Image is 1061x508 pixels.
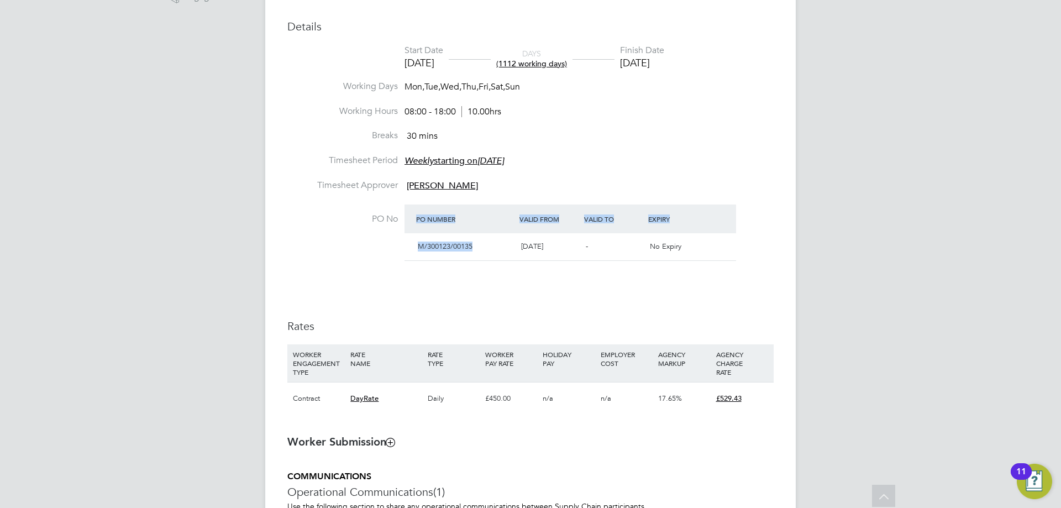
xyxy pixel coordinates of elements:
[413,209,517,229] div: PO Number
[407,180,478,191] span: [PERSON_NAME]
[491,49,572,69] div: DAYS
[440,81,461,92] span: Wed,
[601,394,611,403] span: n/a
[491,81,505,92] span: Sat,
[290,383,348,415] div: Contract
[658,394,682,403] span: 17.65%
[348,344,424,373] div: RATE NAME
[645,209,710,229] div: Expiry
[540,344,597,373] div: HOLIDAY PAY
[287,471,774,483] h5: COMMUNICATIONS
[1016,472,1026,486] div: 11
[716,394,742,403] span: £529.43
[496,59,567,69] span: (1112 working days)
[461,81,479,92] span: Thu,
[521,242,543,251] span: [DATE]
[287,81,398,92] label: Working Days
[287,155,398,166] label: Timesheet Period
[433,485,445,499] span: (1)
[405,106,501,118] div: 08:00 - 18:00
[287,106,398,117] label: Working Hours
[424,81,440,92] span: Tue,
[425,383,482,415] div: Daily
[405,155,504,166] span: starting on
[461,106,501,117] span: 10.00hrs
[287,213,398,225] label: PO No
[405,56,443,69] div: [DATE]
[287,435,395,448] b: Worker Submission
[505,81,520,92] span: Sun
[287,180,398,191] label: Timesheet Approver
[655,344,713,373] div: AGENCY MARKUP
[650,242,681,251] span: No Expiry
[405,45,443,56] div: Start Date
[1017,464,1052,499] button: Open Resource Center, 11 new notifications
[581,209,646,229] div: Valid To
[482,344,540,373] div: WORKER PAY RATE
[287,319,774,333] h3: Rates
[407,130,438,142] span: 30 mins
[482,383,540,415] div: £450.00
[287,19,774,34] h3: Details
[620,45,664,56] div: Finish Date
[287,130,398,142] label: Breaks
[543,394,553,403] span: n/a
[517,209,581,229] div: Valid From
[479,81,491,92] span: Fri,
[620,56,664,69] div: [DATE]
[290,344,348,382] div: WORKER ENGAGEMENT TYPE
[405,81,424,92] span: Mon,
[418,242,472,251] span: M/300123/00135
[713,344,771,382] div: AGENCY CHARGE RATE
[586,242,588,251] span: -
[425,344,482,373] div: RATE TYPE
[350,394,379,403] span: DayRate
[477,155,504,166] em: [DATE]
[598,344,655,373] div: EMPLOYER COST
[287,485,774,499] h3: Operational Communications
[405,155,434,166] em: Weekly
